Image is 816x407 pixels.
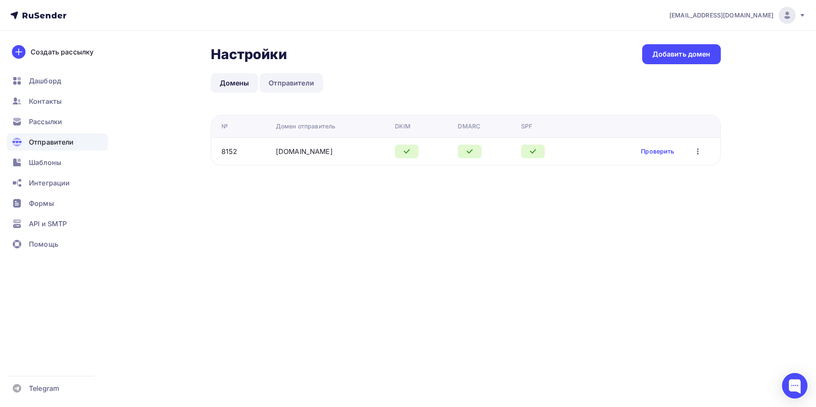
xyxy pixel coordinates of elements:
span: Интеграции [29,178,70,188]
a: Отправители [260,73,323,93]
span: Формы [29,198,54,208]
div: SPF [521,122,532,131]
div: Создать рассылку [31,47,93,57]
div: 8152 [221,146,238,157]
span: API и SMTP [29,219,67,229]
h2: Настройки [211,46,287,63]
div: Домен отправитель [276,122,335,131]
a: [EMAIL_ADDRESS][DOMAIN_NAME] [669,7,806,24]
div: DKIM [395,122,411,131]
span: Отправители [29,137,74,147]
a: Формы [7,195,108,212]
a: [DOMAIN_NAME] [276,147,333,156]
span: Telegram [29,383,59,393]
a: Проверить [641,147,674,156]
span: Контакты [29,96,62,106]
a: Рассылки [7,113,108,130]
span: Шаблоны [29,157,61,168]
div: Добавить домен [652,49,711,59]
a: Дашборд [7,72,108,89]
div: DMARC [458,122,480,131]
a: Домены [211,73,258,93]
span: Помощь [29,239,58,249]
a: Контакты [7,93,108,110]
span: Дашборд [29,76,61,86]
a: Отправители [7,134,108,151]
span: Рассылки [29,117,62,127]
a: Шаблоны [7,154,108,171]
span: [EMAIL_ADDRESS][DOMAIN_NAME] [669,11,773,20]
div: № [221,122,228,131]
